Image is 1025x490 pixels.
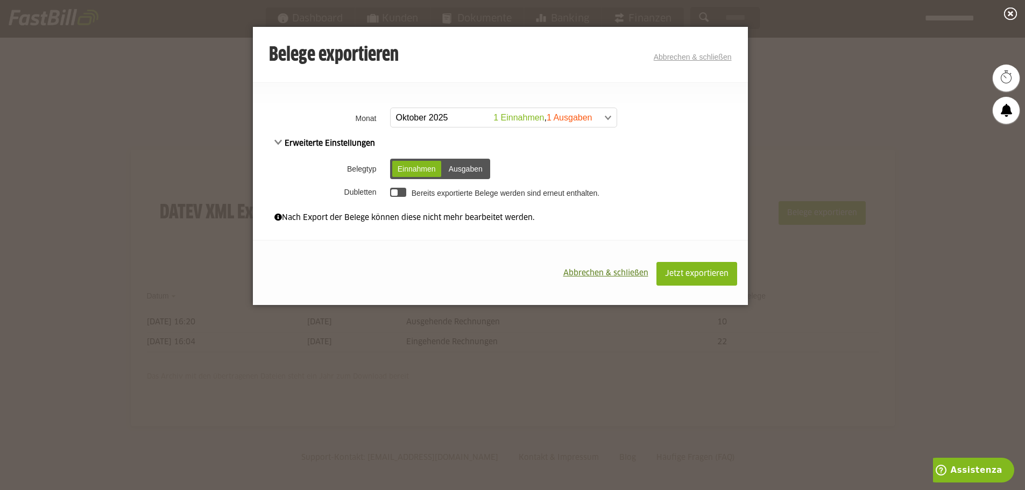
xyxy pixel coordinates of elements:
[269,45,399,66] h3: Belege exportieren
[555,262,656,285] button: Abbrechen & schließen
[392,161,441,177] div: Einnahmen
[933,458,1014,485] iframe: Apre un widget che permette di trovare ulteriori informazioni
[253,183,387,201] th: Dubletten
[443,161,488,177] div: Ausgaben
[253,104,387,132] th: Monat
[665,270,729,278] span: Jetzt exportieren
[656,262,737,286] button: Jetzt exportieren
[563,269,648,277] span: Abbrechen & schließen
[274,212,726,224] div: Nach Export der Belege können diese nicht mehr bearbeitet werden.
[654,53,732,61] a: Abbrechen & schließen
[274,140,376,147] span: Erweiterte Einstellungen
[412,189,599,197] label: Bereits exportierte Belege werden sind erneut enthalten.
[253,155,387,183] th: Belegtyp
